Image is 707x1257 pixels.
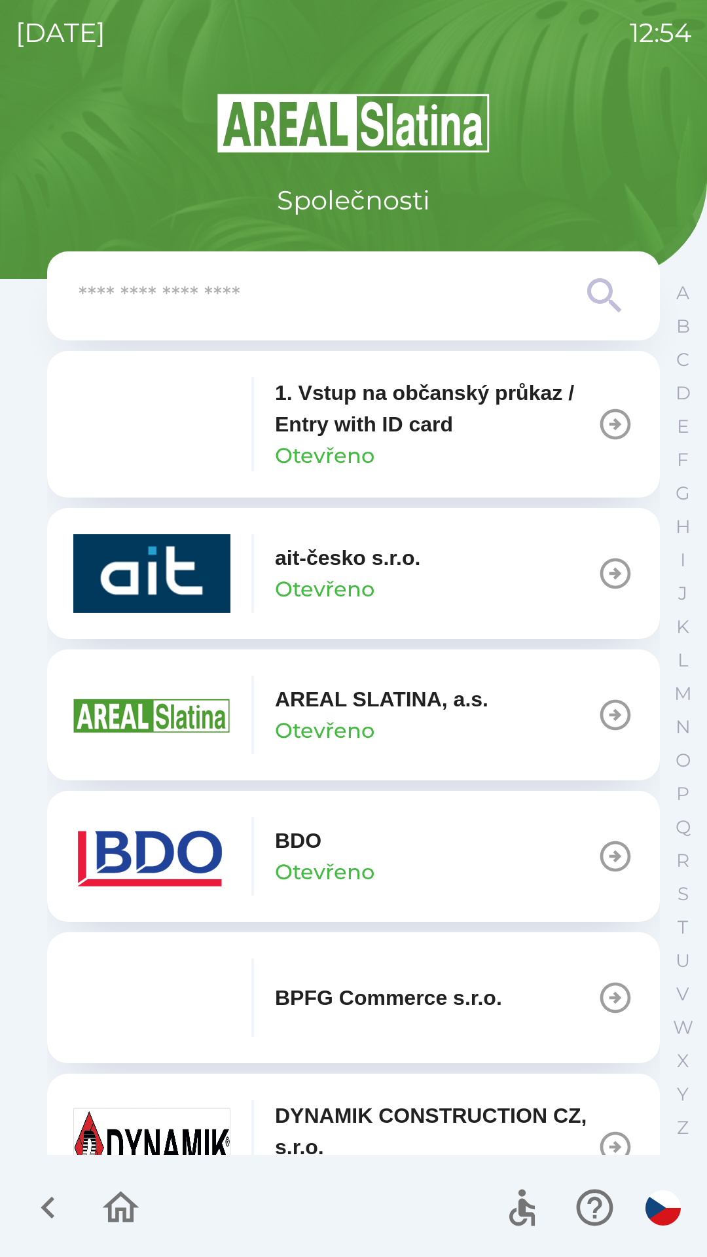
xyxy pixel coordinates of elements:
[677,448,689,471] p: F
[676,749,691,772] p: O
[666,811,699,844] button: Q
[678,916,688,939] p: T
[666,276,699,310] button: A
[678,649,688,672] p: L
[666,577,699,610] button: J
[666,944,699,977] button: U
[666,777,699,811] button: P
[275,1100,597,1163] p: DYNAMIK CONSTRUCTION CZ, s.r.o.
[666,844,699,877] button: R
[673,1016,693,1039] p: W
[16,13,105,52] p: [DATE]
[666,877,699,911] button: S
[47,351,660,498] button: 1. Vstup na občanský průkaz / Entry with ID cardOtevřeno
[47,508,660,639] button: ait-česko s.r.o.Otevřeno
[47,92,660,155] img: Logo
[666,610,699,644] button: K
[666,977,699,1011] button: V
[676,615,689,638] p: K
[73,385,230,464] img: 93ea42ec-2d1b-4d6e-8f8a-bdbb4610bcc3.png
[666,477,699,510] button: G
[277,181,430,220] p: Společnosti
[676,382,691,405] p: D
[73,958,230,1037] img: f3b1b367-54a7-43c8-9d7e-84e812667233.png
[677,1083,689,1106] p: Y
[676,315,690,338] p: B
[666,744,699,777] button: O
[677,1116,689,1139] p: Z
[666,1078,699,1111] button: Y
[676,816,691,839] p: Q
[676,849,689,872] p: R
[275,574,374,605] p: Otevřeno
[666,911,699,944] button: T
[666,677,699,710] button: M
[676,348,689,371] p: C
[676,515,691,538] p: H
[676,949,690,972] p: U
[666,410,699,443] button: E
[666,710,699,744] button: N
[275,825,321,856] p: BDO
[275,440,374,471] p: Otevřeno
[275,856,374,888] p: Otevřeno
[73,817,230,896] img: ae7449ef-04f1-48ed-85b5-e61960c78b50.png
[666,1011,699,1044] button: W
[275,982,502,1013] p: BPFG Commerce s.r.o.
[666,443,699,477] button: F
[645,1190,681,1226] img: cs flag
[47,1074,660,1220] button: DYNAMIK CONSTRUCTION CZ, s.r.o.Otevřeno
[676,782,689,805] p: P
[666,510,699,543] button: H
[666,1044,699,1078] button: X
[275,715,374,746] p: Otevřeno
[630,13,691,52] p: 12:54
[666,1111,699,1144] button: Z
[676,983,689,1006] p: V
[73,1108,230,1186] img: 9aa1c191-0426-4a03-845b-4981a011e109.jpeg
[677,415,689,438] p: E
[676,282,689,304] p: A
[73,676,230,754] img: aad3f322-fb90-43a2-be23-5ead3ef36ce5.png
[47,649,660,780] button: AREAL SLATINA, a.s.Otevřeno
[678,883,689,905] p: S
[666,376,699,410] button: D
[680,549,685,572] p: I
[666,343,699,376] button: C
[275,542,420,574] p: ait-česko s.r.o.
[666,644,699,677] button: L
[275,377,597,440] p: 1. Vstup na občanský průkaz / Entry with ID card
[678,582,687,605] p: J
[73,534,230,613] img: 40b5cfbb-27b1-4737-80dc-99d800fbabba.png
[666,310,699,343] button: B
[666,543,699,577] button: I
[674,682,692,705] p: M
[676,482,690,505] p: G
[47,932,660,1063] button: BPFG Commerce s.r.o.
[676,716,691,738] p: N
[275,683,488,715] p: AREAL SLATINA, a.s.
[677,1049,689,1072] p: X
[47,791,660,922] button: BDOOtevřeno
